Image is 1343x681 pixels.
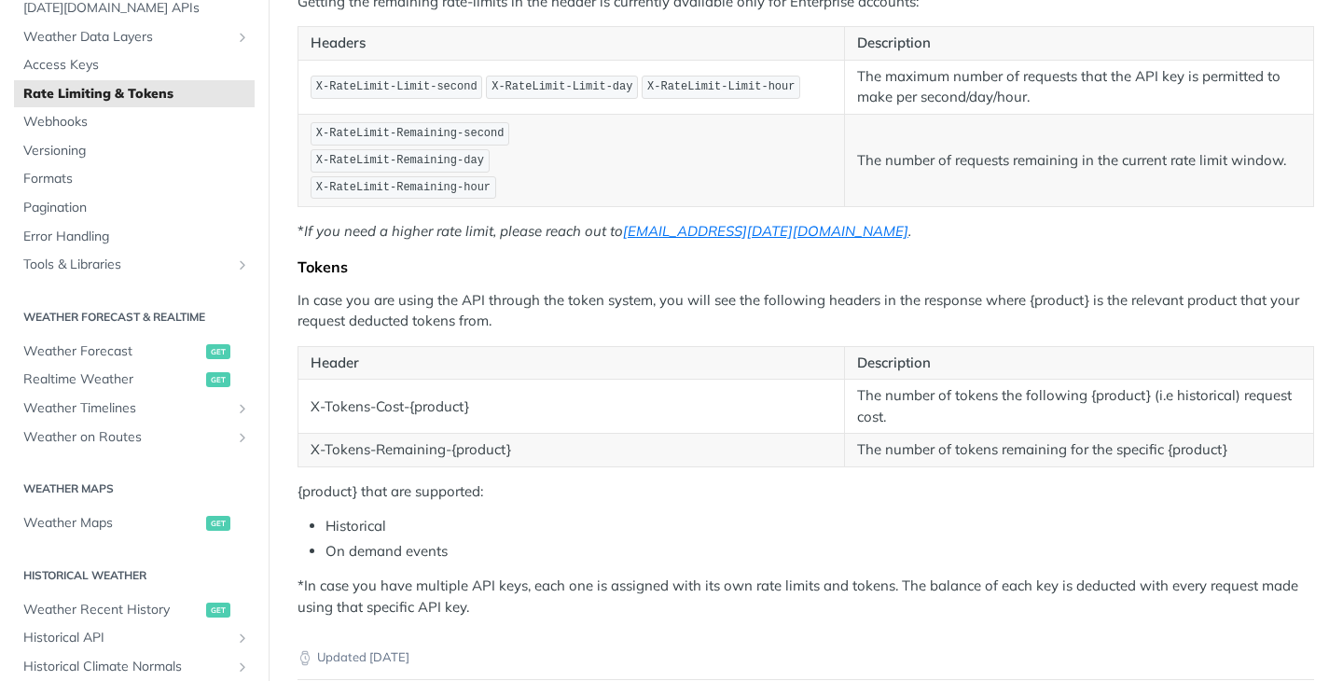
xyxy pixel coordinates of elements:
a: Versioning [14,137,255,165]
span: Historical API [23,629,230,647]
td: The number of tokens remaining for the specific {product} [845,434,1314,467]
h2: Historical Weather [14,567,255,584]
a: Formats [14,165,255,193]
h2: Weather Maps [14,480,255,497]
span: X-RateLimit-Limit-day [492,80,632,93]
a: [EMAIL_ADDRESS][DATE][DOMAIN_NAME] [623,222,908,240]
span: Access Keys [23,56,250,75]
p: The number of requests remaining in the current rate limit window. [857,150,1301,172]
a: Access Keys [14,51,255,79]
div: Tokens [298,257,1314,276]
p: Headers [311,33,832,54]
button: Show subpages for Historical Climate Normals [235,660,250,674]
span: Weather Data Layers [23,28,230,47]
a: Webhooks [14,108,255,136]
a: Pagination [14,194,255,222]
span: get [206,372,230,387]
button: Show subpages for Weather Data Layers [235,30,250,45]
button: Show subpages for Historical API [235,631,250,646]
span: Tools & Libraries [23,256,230,274]
a: Error Handling [14,223,255,251]
p: Description [857,33,1301,54]
p: {product} that are supported: [298,481,1314,503]
p: The maximum number of requests that the API key is permitted to make per second/day/hour. [857,66,1301,108]
span: Weather on Routes [23,428,230,447]
th: Description [845,346,1314,380]
li: Historical [325,516,1314,537]
span: get [206,516,230,531]
a: Rate Limiting & Tokens [14,80,255,108]
td: The number of tokens the following {product} (i.e historical) request cost. [845,380,1314,434]
span: X-RateLimit-Limit-second [316,80,478,93]
span: X-RateLimit-Remaining-second [316,127,505,140]
em: If you need a higher rate limit, please reach out to . [304,222,911,240]
span: Historical Climate Normals [23,658,230,676]
span: Weather Forecast [23,342,201,361]
span: Weather Recent History [23,601,201,619]
a: Weather Data LayersShow subpages for Weather Data Layers [14,23,255,51]
span: X-RateLimit-Limit-hour [647,80,795,93]
a: Tools & LibrariesShow subpages for Tools & Libraries [14,251,255,279]
span: Formats [23,170,250,188]
button: Show subpages for Weather Timelines [235,401,250,416]
li: On demand events [325,541,1314,563]
a: Weather Forecastget [14,338,255,366]
p: Updated [DATE] [298,648,1314,667]
a: Realtime Weatherget [14,366,255,394]
button: Show subpages for Tools & Libraries [235,257,250,272]
span: Pagination [23,199,250,217]
span: get [206,603,230,618]
span: Versioning [23,142,250,160]
span: Realtime Weather [23,370,201,389]
span: Weather Timelines [23,399,230,418]
h2: Weather Forecast & realtime [14,309,255,326]
span: X-RateLimit-Remaining-hour [316,181,491,194]
span: Weather Maps [23,514,201,533]
span: X-RateLimit-Remaining-day [316,154,484,167]
p: In case you are using the API through the token system, you will see the following headers in the... [298,290,1314,332]
a: Historical APIShow subpages for Historical API [14,624,255,652]
a: Weather Recent Historyget [14,596,255,624]
span: Webhooks [23,113,250,132]
span: get [206,344,230,359]
span: Error Handling [23,228,250,246]
span: Rate Limiting & Tokens [23,85,250,104]
a: Weather on RoutesShow subpages for Weather on Routes [14,424,255,452]
th: Header [298,346,845,380]
a: Weather TimelinesShow subpages for Weather Timelines [14,395,255,423]
td: X-Tokens-Cost-{product} [298,380,845,434]
button: Show subpages for Weather on Routes [235,430,250,445]
a: Weather Mapsget [14,509,255,537]
p: *In case you have multiple API keys, each one is assigned with its own rate limits and tokens. Th... [298,576,1314,618]
td: X-Tokens-Remaining-{product} [298,434,845,467]
a: Historical Climate NormalsShow subpages for Historical Climate Normals [14,653,255,681]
